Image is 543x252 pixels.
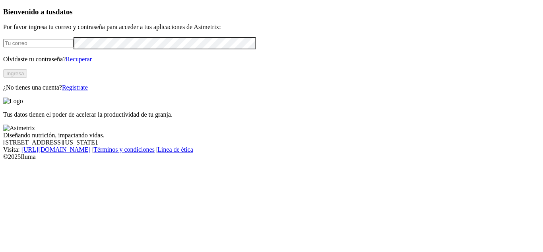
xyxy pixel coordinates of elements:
p: Olvidaste tu contraseña? [3,56,540,63]
div: © 2025 Iluma [3,153,540,160]
a: Regístrate [62,84,88,91]
a: Línea de ética [157,146,193,153]
div: Diseñando nutrición, impactando vidas. [3,132,540,139]
p: Tus datos tienen el poder de acelerar la productividad de tu granja. [3,111,540,118]
a: [URL][DOMAIN_NAME] [21,146,91,153]
div: Visita : | | [3,146,540,153]
a: Términos y condiciones [93,146,155,153]
input: Tu correo [3,39,74,47]
button: Ingresa [3,69,27,78]
p: Por favor ingresa tu correo y contraseña para acceder a tus aplicaciones de Asimetrix: [3,23,540,31]
img: Logo [3,98,23,105]
span: datos [56,8,73,16]
div: [STREET_ADDRESS][US_STATE]. [3,139,540,146]
p: ¿No tienes una cuenta? [3,84,540,91]
h3: Bienvenido a tus [3,8,540,16]
a: Recuperar [66,56,92,63]
img: Asimetrix [3,125,35,132]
